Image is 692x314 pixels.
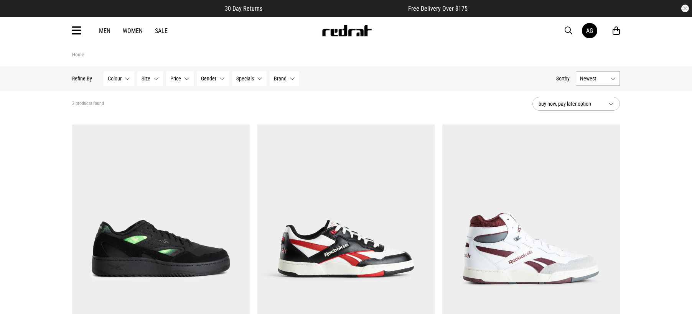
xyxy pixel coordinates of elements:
[142,75,150,82] span: Size
[225,5,262,12] span: 30 Day Returns
[586,27,593,34] div: AG
[201,75,216,82] span: Gender
[72,101,104,107] span: 3 products found
[321,25,372,36] img: Redrat logo
[137,71,163,86] button: Size
[72,75,92,82] p: Refine By
[580,75,607,82] span: Newest
[232,71,267,86] button: Specials
[278,5,393,12] iframe: Customer reviews powered by Trustpilot
[274,75,287,82] span: Brand
[236,75,254,82] span: Specials
[539,99,602,108] span: buy now, pay later option
[197,71,229,86] button: Gender
[104,71,134,86] button: Colour
[532,97,620,111] button: buy now, pay later option
[408,5,468,12] span: Free Delivery Over $175
[108,75,122,82] span: Colour
[170,75,181,82] span: Price
[556,74,570,83] button: Sortby
[99,27,110,34] a: Men
[576,71,620,86] button: Newest
[270,71,299,86] button: Brand
[166,71,194,86] button: Price
[123,27,143,34] a: Women
[565,75,570,82] span: by
[72,52,84,57] a: Home
[155,27,168,34] a: Sale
